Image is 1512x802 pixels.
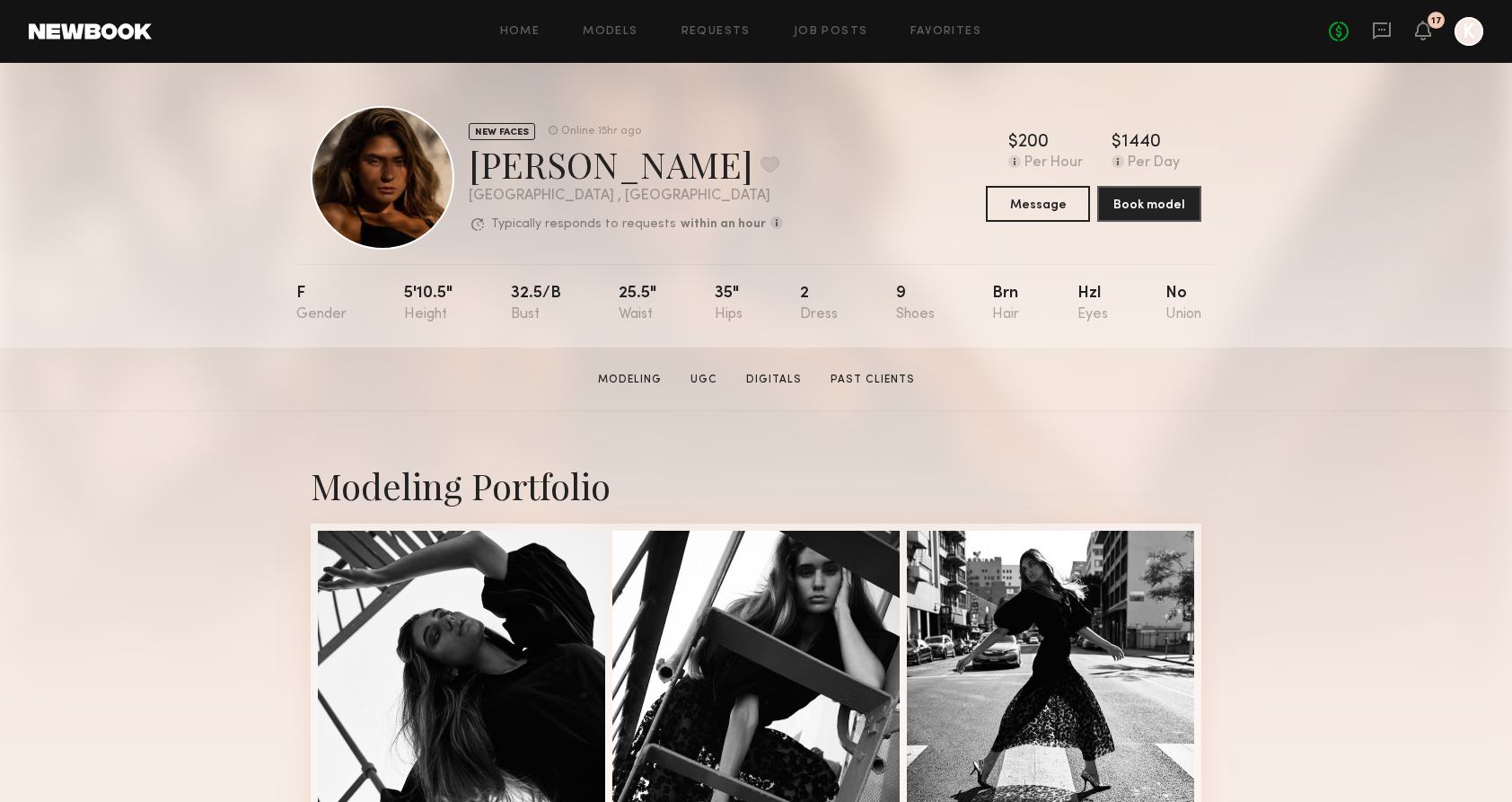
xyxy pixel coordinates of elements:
[311,462,1201,509] div: Modeling Portfolio
[1128,155,1180,172] div: Per Day
[1121,134,1161,152] div: 1440
[469,140,783,188] div: [PERSON_NAME]
[296,286,347,322] div: F
[404,286,453,322] div: 5'10.5"
[511,286,561,322] div: 32.5/b
[1431,16,1442,26] div: 17
[992,286,1019,322] div: Brn
[739,372,809,388] a: Digitals
[1024,155,1083,172] div: Per Hour
[561,126,641,137] div: Online 15hr ago
[794,26,868,38] a: Job Posts
[683,372,725,388] a: UGC
[986,186,1090,222] button: Message
[1165,286,1201,322] div: No
[619,286,656,322] div: 25.5"
[1112,134,1121,152] div: $
[1097,186,1201,222] button: Book model
[469,123,535,140] div: NEW FACES
[800,286,838,322] div: 2
[1455,17,1483,46] a: K
[1018,134,1049,152] div: 200
[500,26,541,38] a: Home
[583,26,637,38] a: Models
[823,372,922,388] a: Past Clients
[591,372,669,388] a: Modeling
[469,189,783,204] div: [GEOGRAPHIC_DATA] , [GEOGRAPHIC_DATA]
[1008,134,1018,152] div: $
[681,26,751,38] a: Requests
[910,26,981,38] a: Favorites
[896,286,935,322] div: 9
[681,218,766,231] b: within an hour
[715,286,743,322] div: 35"
[491,218,676,231] p: Typically responds to requests
[1077,286,1108,322] div: Hzl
